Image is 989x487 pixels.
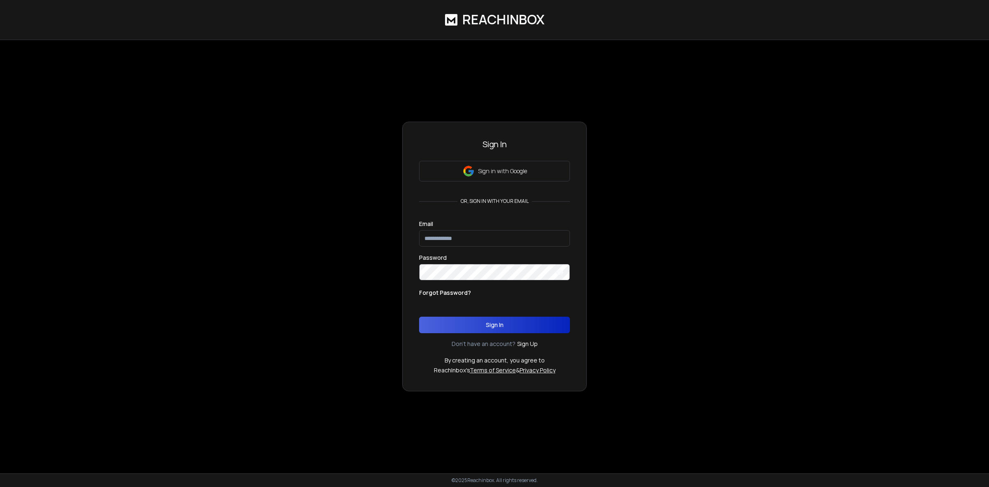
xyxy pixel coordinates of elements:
[517,340,538,348] a: Sign Up
[470,366,516,374] a: Terms of Service
[445,356,545,365] p: By creating an account, you agree to
[419,255,447,261] label: Password
[419,161,570,181] button: Sign in with Google
[419,139,570,150] h3: Sign In
[434,366,555,374] p: ReachInbox's &
[419,221,433,227] label: Email
[457,198,532,205] p: or, sign in with your email
[520,366,555,374] a: Privacy Policy
[445,14,457,26] img: logo
[452,477,538,484] p: © 2025 Reachinbox. All rights reserved.
[452,340,516,348] p: Don't have an account?
[478,167,527,175] p: Sign in with Google
[419,317,570,333] button: Sign In
[445,3,544,36] a: ReachInbox
[462,12,544,27] h1: ReachInbox
[419,289,471,297] p: Forgot Password?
